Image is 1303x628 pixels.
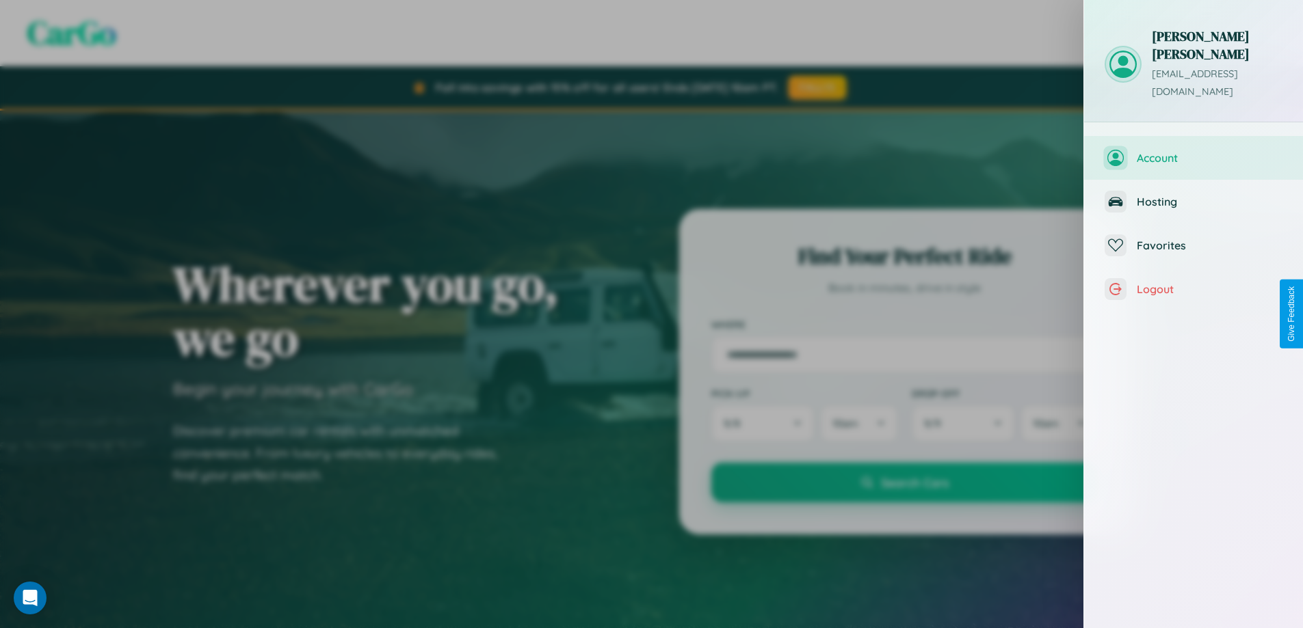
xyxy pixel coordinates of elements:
button: Account [1084,136,1303,180]
span: Account [1137,151,1282,165]
span: Favorites [1137,238,1282,252]
div: Give Feedback [1287,286,1296,342]
span: Logout [1137,282,1282,296]
span: Hosting [1137,195,1282,208]
button: Hosting [1084,180,1303,223]
button: Favorites [1084,223,1303,267]
p: [EMAIL_ADDRESS][DOMAIN_NAME] [1152,66,1282,101]
h3: [PERSON_NAME] [PERSON_NAME] [1152,27,1282,63]
div: Open Intercom Messenger [14,582,47,614]
button: Logout [1084,267,1303,311]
